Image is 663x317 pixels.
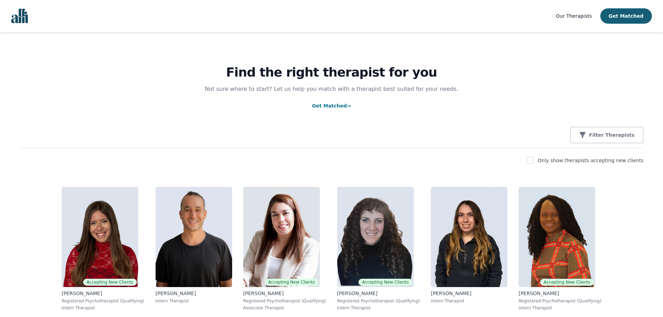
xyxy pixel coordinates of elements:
[56,181,150,316] a: Alisha_LevineAccepting New Clients[PERSON_NAME]Registered Psychotherapist (Qualifying)Intern Ther...
[243,290,326,297] p: [PERSON_NAME]
[347,103,351,109] span: →
[156,290,232,297] p: [PERSON_NAME]
[332,181,426,316] a: Shira_BlakeAccepting New Clients[PERSON_NAME]Registered Psychotherapist (Qualifying)Intern Therapist
[62,187,138,287] img: Alisha_Levine
[519,187,595,287] img: Grace_Nyamweya
[243,305,326,311] p: Associate Therapist
[538,158,644,163] label: Only show therapists accepting new clients
[519,305,601,311] p: Intern Therapist
[62,305,144,311] p: Intern Therapist
[358,279,412,286] span: Accepting New Clients
[19,65,644,79] h1: Find the right therapist for you
[431,187,507,287] img: Mariangela_Servello
[150,181,238,316] a: Kavon_Banejad[PERSON_NAME]Intern Therapist
[198,85,465,93] p: Not sure where to start? Let us help you match with a therapist best suited for your needs.
[556,12,592,20] a: Our Therapists
[62,290,144,297] p: [PERSON_NAME]
[11,9,28,23] img: alli logo
[265,279,318,286] span: Accepting New Clients
[238,181,332,316] a: Ava_PouyandehAccepting New Clients[PERSON_NAME]Registered Psychotherapist (Qualifying)Associate T...
[62,298,144,304] p: Registered Psychotherapist (Qualifying)
[519,298,601,304] p: Registered Psychotherapist (Qualifying)
[513,181,607,316] a: Grace_NyamweyaAccepting New Clients[PERSON_NAME]Registered Psychotherapist (Qualifying)Intern The...
[540,279,594,286] span: Accepting New Clients
[570,127,644,143] button: Filter Therapists
[431,298,507,304] p: Intern Therapist
[425,181,513,316] a: Mariangela_Servello[PERSON_NAME]Intern Therapist
[556,13,592,19] span: Our Therapists
[431,290,507,297] p: [PERSON_NAME]
[519,290,601,297] p: [PERSON_NAME]
[83,279,137,286] span: Accepting New Clients
[156,187,232,287] img: Kavon_Banejad
[337,298,420,304] p: Registered Psychotherapist (Qualifying)
[589,132,634,138] p: Filter Therapists
[337,305,420,311] p: Intern Therapist
[337,187,414,287] img: Shira_Blake
[243,187,320,287] img: Ava_Pouyandeh
[337,290,420,297] p: [PERSON_NAME]
[156,298,232,304] p: Intern Therapist
[600,8,652,24] button: Get Matched
[243,298,326,304] p: Registered Psychotherapist (Qualifying)
[312,103,351,109] a: Get Matched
